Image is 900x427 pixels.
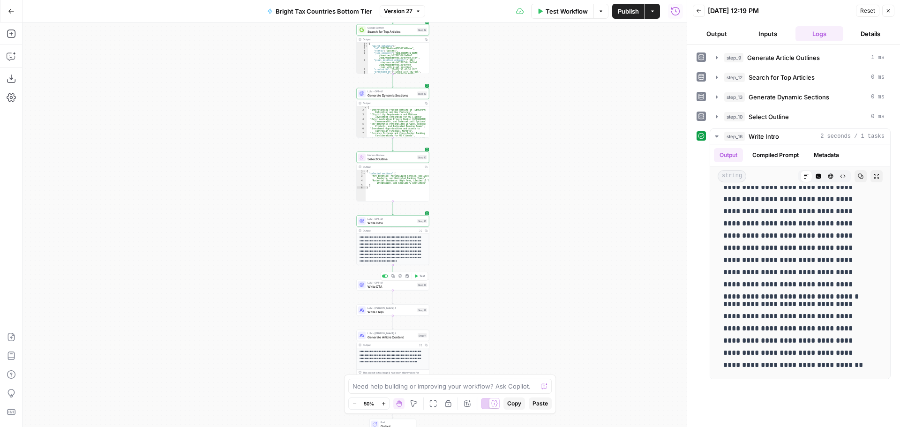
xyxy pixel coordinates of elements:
[367,26,415,30] span: Google Search
[364,106,367,109] span: Toggle code folding, rows 1 through 10
[357,50,368,52] div: 4
[367,153,415,157] span: Human Review
[357,47,368,50] div: 3
[724,92,745,102] span: step_13
[392,265,394,279] g: Edge from step_16 to step_15
[367,309,415,314] span: Write FAQs
[367,281,415,285] span: LLM · GPT-4.1
[357,24,429,74] div: Google SearchSearch for Top ArticlesStep 12Output{ "search_metadata":{ "id":"68879ba8bde979512348...
[392,202,394,215] g: Edge from step_10 to step_16
[363,229,416,232] div: Output
[724,73,745,82] span: step_12
[612,4,645,19] button: Publish
[367,93,415,97] span: Generate Dynamic Sections
[357,137,367,144] div: 8
[384,7,412,15] span: Version 27
[744,26,792,41] button: Inputs
[531,4,593,19] button: Test Workflow
[357,109,367,113] div: 2
[367,335,416,339] span: Generate Article Content
[710,90,890,105] button: 0 ms
[808,148,845,162] button: Metadata
[871,73,885,82] span: 0 ms
[357,127,367,132] div: 6
[412,273,427,279] button: Test
[747,53,820,62] span: Generate Article Outlines
[529,397,552,410] button: Paste
[710,144,890,379] div: 2 seconds / 1 tasks
[367,220,415,225] span: Write Intro
[417,155,427,159] div: Step 10
[357,106,367,109] div: 1
[357,88,429,138] div: LLM · GPT-4.1Generate Dynamic SectionsStep 13Output[ "Understanding Private Banking in [GEOGRAPHI...
[363,170,366,172] span: Toggle code folding, rows 1 through 6
[693,26,741,41] button: Output
[380,5,425,17] button: Version 27
[367,90,415,93] span: LLM · GPT-4.1
[363,343,416,347] div: Output
[363,37,422,41] div: Output
[357,279,429,291] div: LLM · GPT-4.1Write CTAStep 15Test
[365,43,368,45] span: Toggle code folding, rows 1 through 228
[392,316,394,330] g: Edge from step_17 to step_11
[507,399,521,408] span: Copy
[749,112,789,121] span: Select Outline
[357,305,429,316] div: LLM · [PERSON_NAME] 4Write FAQsStep 17
[710,109,890,124] button: 0 ms
[357,68,368,71] div: 7
[417,308,427,312] div: Step 17
[417,219,427,223] div: Step 16
[820,132,885,141] span: 2 seconds / 1 tasks
[546,7,588,16] span: Test Workflow
[618,7,639,16] span: Publish
[392,291,394,304] g: Edge from step_15 to step_17
[357,132,367,137] div: 7
[357,59,368,68] div: 6
[357,170,366,172] div: 1
[357,73,368,92] div: 9
[357,184,366,187] div: 5
[749,132,779,141] span: Write Intro
[847,26,895,41] button: Details
[710,70,890,85] button: 0 ms
[365,45,368,47] span: Toggle code folding, rows 2 through 12
[871,112,885,121] span: 0 ms
[367,29,415,34] span: Search for Top Articles
[710,50,890,65] button: 1 ms
[871,53,885,62] span: 1 ms
[276,7,372,16] span: Bright Tax Countries Bottom Tier
[392,138,394,151] g: Edge from step_13 to step_10
[710,129,890,144] button: 2 seconds / 1 tasks
[262,4,378,19] button: Bright Tax Countries Bottom Tier
[749,73,815,82] span: Search for Top Articles
[724,112,745,121] span: step_10
[418,333,427,337] div: Step 11
[357,175,366,180] div: 3
[420,274,425,278] span: Test
[871,93,885,101] span: 0 ms
[357,52,368,59] div: 5
[367,157,415,161] span: Select Outline
[357,172,366,175] div: 2
[417,28,427,32] div: Step 12
[724,132,745,141] span: step_16
[367,331,416,335] span: LLM · [PERSON_NAME] 4
[417,91,427,96] div: Step 13
[392,10,394,24] g: Edge from step_9 to step_12
[367,306,415,310] span: LLM · [PERSON_NAME] 4
[357,180,366,184] div: 4
[363,165,422,169] div: Output
[364,400,374,407] span: 50%
[357,45,368,47] div: 2
[747,148,804,162] button: Compiled Prompt
[718,170,746,182] span: string
[357,187,366,189] div: 6
[357,113,367,118] div: 3
[532,399,548,408] span: Paste
[363,371,427,378] div: This output is too large & has been abbreviated for review. to view the full content.
[381,420,412,424] span: End
[357,152,429,202] div: Human ReviewSelect OutlineStep 10Output{ "selected_sections":[ "Key Benefits: Personalized Servic...
[714,148,743,162] button: Output
[856,5,879,17] button: Reset
[357,118,367,123] div: 4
